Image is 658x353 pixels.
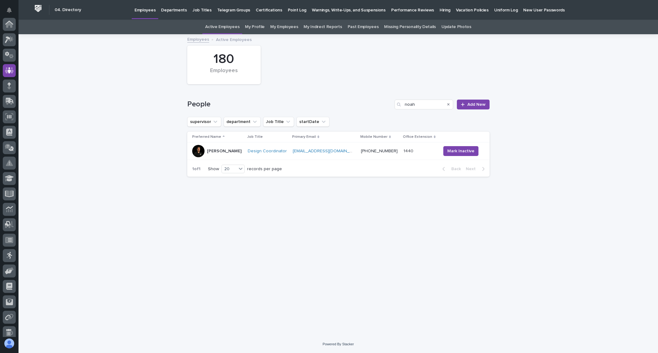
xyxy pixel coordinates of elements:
[384,20,436,34] a: Missing Personality Details
[3,337,16,350] button: users-avatar
[222,166,237,172] div: 20
[198,68,250,80] div: Employees
[248,149,287,154] a: Design Coordinator
[437,166,463,172] button: Back
[403,133,432,140] p: Office Extension
[216,36,252,43] p: Active Employees
[395,100,453,109] input: Search
[187,100,392,109] h1: People
[187,117,221,127] button: supervisor
[403,147,415,154] p: 1440
[296,117,329,127] button: startDate
[361,149,398,153] a: [PHONE_NUMBER]
[187,35,209,43] a: Employees
[263,117,294,127] button: Job Title
[466,167,479,171] span: Next
[270,20,298,34] a: My Employees
[441,20,471,34] a: Update Photos
[207,149,242,154] p: [PERSON_NAME]
[467,102,486,107] span: Add New
[205,20,239,34] a: Active Employees
[360,133,387,140] p: Mobile Number
[3,4,16,17] button: Notifications
[292,133,316,140] p: Primary Email
[8,7,16,17] div: Notifications
[187,142,490,160] tr: [PERSON_NAME]Design Coordinator [EMAIL_ADDRESS][DOMAIN_NAME] [PHONE_NUMBER]14401440 Mark Inactive
[443,146,478,156] button: Mark Inactive
[447,148,474,154] span: Mark Inactive
[187,162,205,177] p: 1 of 1
[348,20,379,34] a: Past Employees
[32,3,44,14] img: Workspace Logo
[293,149,362,153] a: [EMAIL_ADDRESS][DOMAIN_NAME]
[463,166,490,172] button: Next
[448,167,461,171] span: Back
[247,166,282,172] p: records per page
[55,7,81,13] h2: 04. Directory
[457,100,489,109] a: Add New
[245,20,265,34] a: My Profile
[198,51,250,67] div: 180
[247,133,263,140] p: Job Title
[323,342,354,346] a: Powered By Stacker
[208,166,219,172] p: Show
[304,20,342,34] a: My Indirect Reports
[192,133,221,140] p: Preferred Name
[224,117,261,127] button: department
